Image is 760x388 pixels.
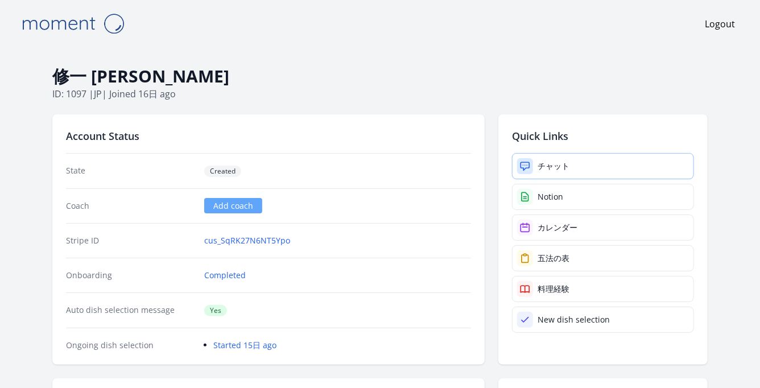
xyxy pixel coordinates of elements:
div: チャット [538,160,569,172]
a: Started 15日 ago [213,340,276,350]
a: カレンダー [512,214,694,241]
a: Completed [204,270,246,281]
span: Created [204,166,241,177]
a: 五法の表 [512,245,694,271]
div: 五法の表 [538,253,569,264]
h2: Quick Links [512,128,694,144]
span: jp [94,88,102,100]
dt: State [66,165,195,177]
a: Notion [512,184,694,210]
div: Notion [538,191,563,203]
a: 料理経験 [512,276,694,302]
dt: Onboarding [66,270,195,281]
img: Moment [16,9,130,38]
a: Logout [705,17,735,31]
dt: Stripe ID [66,235,195,246]
a: cus_SqRK27N6NT5Ypo [204,235,290,246]
dt: Auto dish selection message [66,304,195,316]
dt: Ongoing dish selection [66,340,195,351]
div: New dish selection [538,314,610,325]
a: Add coach [204,198,262,213]
div: カレンダー [538,222,577,233]
h2: Account Status [66,128,471,144]
h1: 修一 [PERSON_NAME] [52,65,708,87]
span: Yes [204,305,227,316]
a: チャット [512,153,694,179]
a: New dish selection [512,307,694,333]
dt: Coach [66,200,195,212]
div: 料理経験 [538,283,569,295]
p: ID: 1097 | | Joined 16日 ago [52,87,708,101]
